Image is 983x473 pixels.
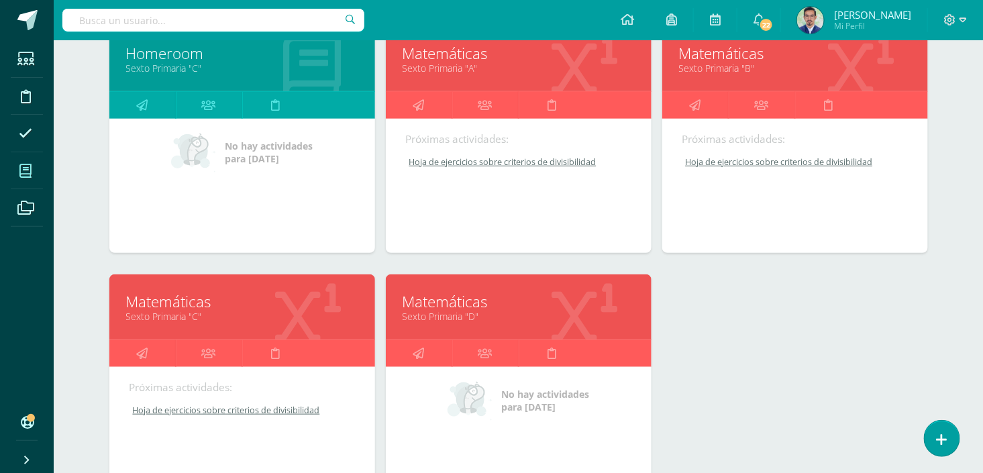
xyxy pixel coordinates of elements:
a: Matemáticas [403,291,635,312]
input: Busca un usuario... [62,9,364,32]
img: 930aca363b2fde9f0217a491d424a0eb.png [797,7,824,34]
a: Hoja de ejercicios sobre criterios de divisibilidad [130,405,356,416]
span: [PERSON_NAME] [834,8,911,21]
a: Matemáticas [126,291,358,312]
a: Matemáticas [679,43,911,64]
a: Sexto Primaria "C" [126,62,358,74]
a: Matemáticas [403,43,635,64]
img: no_activities_small.png [448,380,492,421]
a: Sexto Primaria "A" [403,62,635,74]
span: 22 [759,17,774,32]
a: Sexto Primaria "D" [403,310,635,323]
span: Mi Perfil [834,20,911,32]
span: No hay actividades para [DATE] [225,140,313,165]
a: Sexto Primaria "C" [126,310,358,323]
span: No hay actividades para [DATE] [501,388,589,413]
div: Próximas actividades: [406,132,631,146]
a: Hoja de ejercicios sobre criterios de divisibilidad [682,156,909,168]
a: Sexto Primaria "B" [679,62,911,74]
a: Homeroom [126,43,358,64]
div: Próximas actividades: [130,380,355,395]
img: no_activities_small.png [171,132,215,172]
div: Próximas actividades: [682,132,908,146]
a: Hoja de ejercicios sobre criterios de divisibilidad [406,156,633,168]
